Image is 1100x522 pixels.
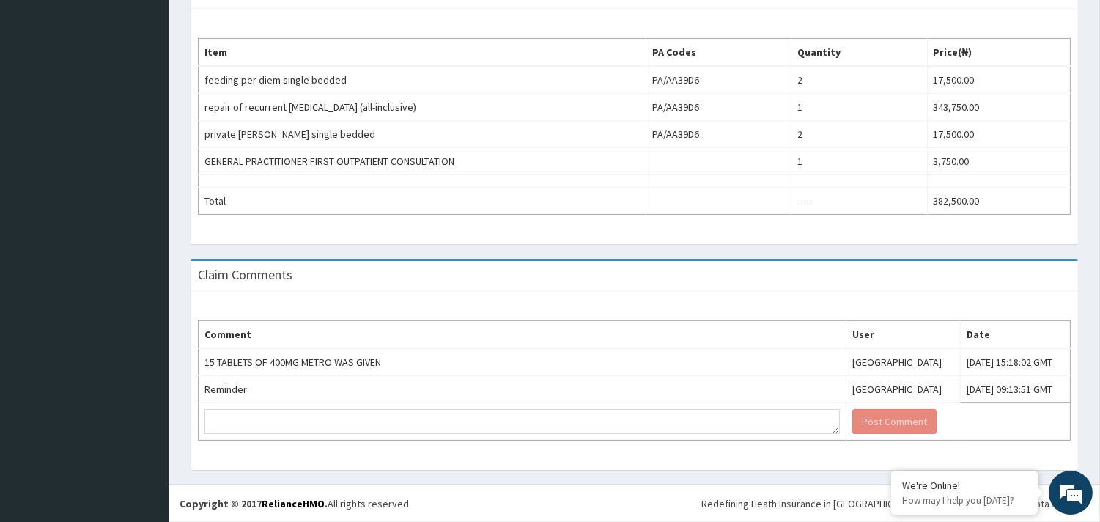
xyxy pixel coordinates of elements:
td: repair of recurrent [MEDICAL_DATA] (all-inclusive) [199,94,646,121]
td: 2 [791,66,927,94]
td: PA/AA39D6 [646,66,791,94]
td: PA/AA39D6 [646,94,791,121]
strong: Copyright © 2017 . [180,497,328,510]
td: 17,500.00 [927,121,1071,148]
td: 1 [791,148,927,175]
h3: Claim Comments [198,268,292,282]
td: Total [199,188,646,215]
th: Price(₦) [927,39,1071,67]
div: We're Online! [902,479,1027,492]
div: Redefining Heath Insurance in [GEOGRAPHIC_DATA] using Telemedicine and Data Science! [701,496,1089,511]
td: 3,750.00 [927,148,1071,175]
td: 15 TABLETS OF 400MG METRO WAS GIVEN [199,348,846,376]
td: 343,750.00 [927,94,1071,121]
td: 17,500.00 [927,66,1071,94]
footer: All rights reserved. [169,485,1100,522]
td: feeding per diem single bedded [199,66,646,94]
th: PA Codes [646,39,791,67]
td: [DATE] 15:18:02 GMT [960,348,1070,376]
th: Comment [199,321,846,349]
button: Post Comment [852,409,937,434]
td: GENERAL PRACTITIONER FIRST OUTPATIENT CONSULTATION [199,148,646,175]
td: Reminder [199,376,846,403]
td: ------ [791,188,927,215]
th: Date [960,321,1070,349]
td: [DATE] 09:13:51 GMT [960,376,1070,403]
td: [GEOGRAPHIC_DATA] [846,376,960,403]
th: Quantity [791,39,927,67]
td: 1 [791,94,927,121]
th: User [846,321,960,349]
th: Item [199,39,646,67]
td: PA/AA39D6 [646,121,791,148]
a: RelianceHMO [262,497,325,510]
p: How may I help you today? [902,494,1027,507]
td: 382,500.00 [927,188,1071,215]
td: 2 [791,121,927,148]
td: [GEOGRAPHIC_DATA] [846,348,960,376]
td: private [PERSON_NAME] single bedded [199,121,646,148]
